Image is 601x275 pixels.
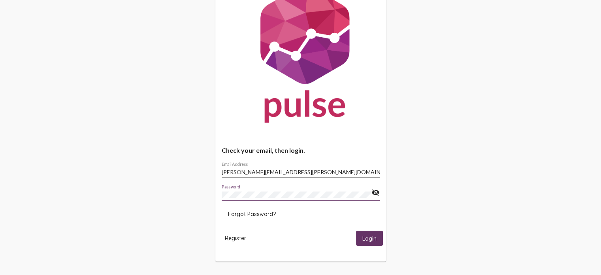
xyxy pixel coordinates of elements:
[222,146,380,154] h4: Check your email, then login.
[371,188,380,197] mat-icon: visibility_off
[225,235,246,242] span: Register
[228,211,276,218] span: Forgot Password?
[219,231,252,245] button: Register
[356,231,383,245] button: Login
[362,235,377,242] span: Login
[222,207,282,221] button: Forgot Password?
